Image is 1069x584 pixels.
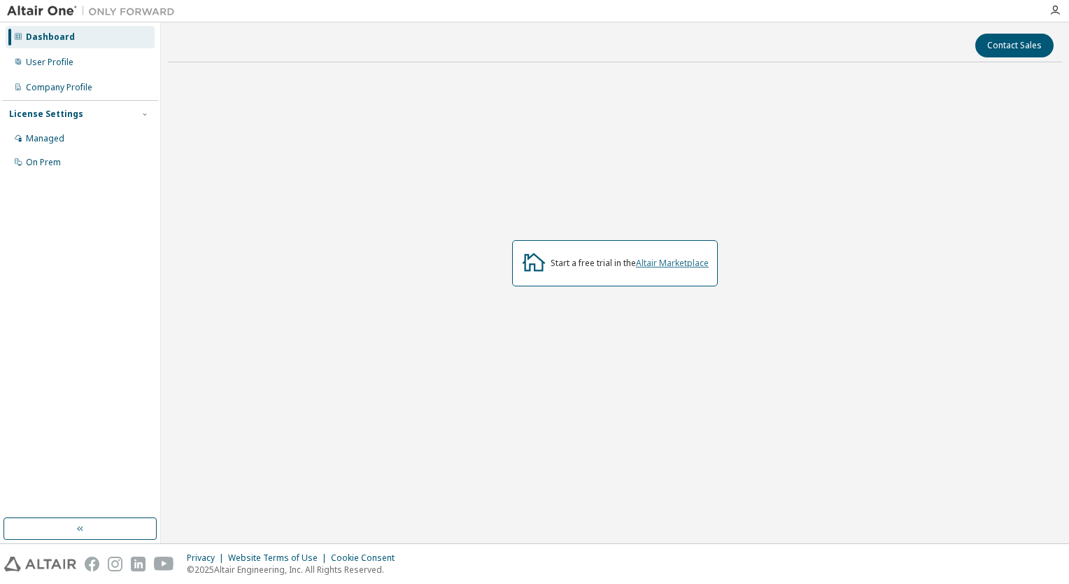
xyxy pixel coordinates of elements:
div: Cookie Consent [331,552,403,564]
button: Contact Sales [975,34,1054,57]
img: youtube.svg [154,557,174,571]
img: linkedin.svg [131,557,146,571]
div: On Prem [26,157,61,168]
div: Managed [26,133,64,144]
img: facebook.svg [85,557,99,571]
div: User Profile [26,57,73,68]
img: instagram.svg [108,557,122,571]
div: Start a free trial in the [551,258,709,269]
div: License Settings [9,109,83,120]
div: Privacy [187,552,228,564]
a: Altair Marketplace [636,257,709,269]
div: Dashboard [26,32,75,43]
p: © 2025 Altair Engineering, Inc. All Rights Reserved. [187,564,403,576]
div: Website Terms of Use [228,552,331,564]
img: altair_logo.svg [4,557,76,571]
img: Altair One [7,4,182,18]
div: Company Profile [26,82,92,93]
